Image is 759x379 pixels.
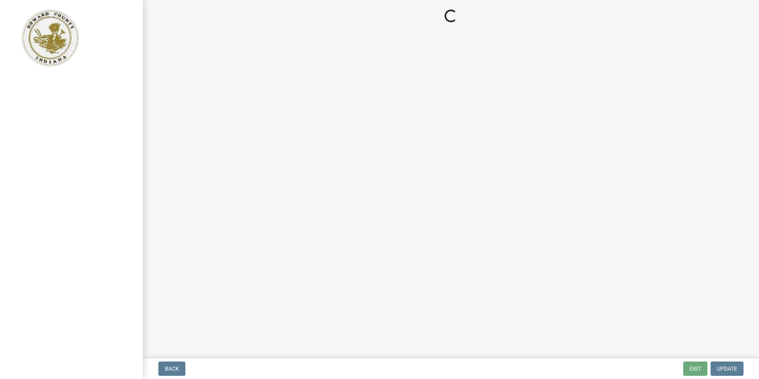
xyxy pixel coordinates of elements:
[711,362,744,376] button: Update
[165,365,179,372] span: Back
[717,365,737,372] span: Update
[158,362,185,376] button: Back
[16,8,84,68] img: Howard County, Indiana
[683,362,707,376] button: Exit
